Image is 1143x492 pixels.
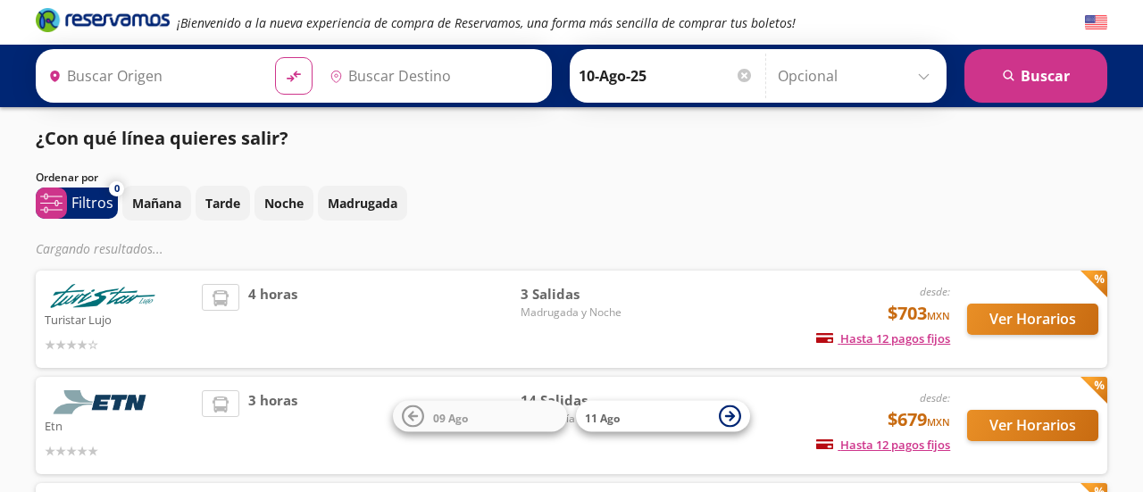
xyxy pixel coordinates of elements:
[967,304,1098,335] button: Ver Horarios
[1085,12,1107,34] button: English
[964,49,1107,103] button: Buscar
[264,194,304,213] p: Noche
[36,6,170,33] i: Brand Logo
[45,284,161,308] img: Turistar Lujo
[521,304,646,321] span: Madrugada y Noche
[888,300,950,327] span: $703
[521,390,646,411] span: 14 Salidas
[45,414,193,436] p: Etn
[778,54,938,98] input: Opcional
[36,188,118,219] button: 0Filtros
[248,284,297,354] span: 4 horas
[248,390,297,461] span: 3 horas
[521,284,646,304] span: 3 Salidas
[71,192,113,213] p: Filtros
[816,330,950,346] span: Hasta 12 pagos fijos
[41,54,261,98] input: Buscar Origen
[433,410,468,425] span: 09 Ago
[177,14,796,31] em: ¡Bienvenido a la nueva experiencia de compra de Reservamos, una forma más sencilla de comprar tus...
[196,186,250,221] button: Tarde
[254,186,313,221] button: Noche
[36,240,163,257] em: Cargando resultados ...
[585,410,620,425] span: 11 Ago
[967,410,1098,441] button: Ver Horarios
[36,125,288,152] p: ¿Con qué línea quieres salir?
[888,406,950,433] span: $679
[328,194,397,213] p: Madrugada
[576,401,750,432] button: 11 Ago
[114,181,120,196] span: 0
[122,186,191,221] button: Mañana
[927,309,950,322] small: MXN
[322,54,542,98] input: Buscar Destino
[132,194,181,213] p: Mañana
[205,194,240,213] p: Tarde
[816,437,950,453] span: Hasta 12 pagos fijos
[36,6,170,38] a: Brand Logo
[920,284,950,299] em: desde:
[927,415,950,429] small: MXN
[393,401,567,432] button: 09 Ago
[318,186,407,221] button: Madrugada
[920,390,950,405] em: desde:
[579,54,754,98] input: Elegir Fecha
[45,308,193,329] p: Turistar Lujo
[45,390,161,414] img: Etn
[36,170,98,186] p: Ordenar por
